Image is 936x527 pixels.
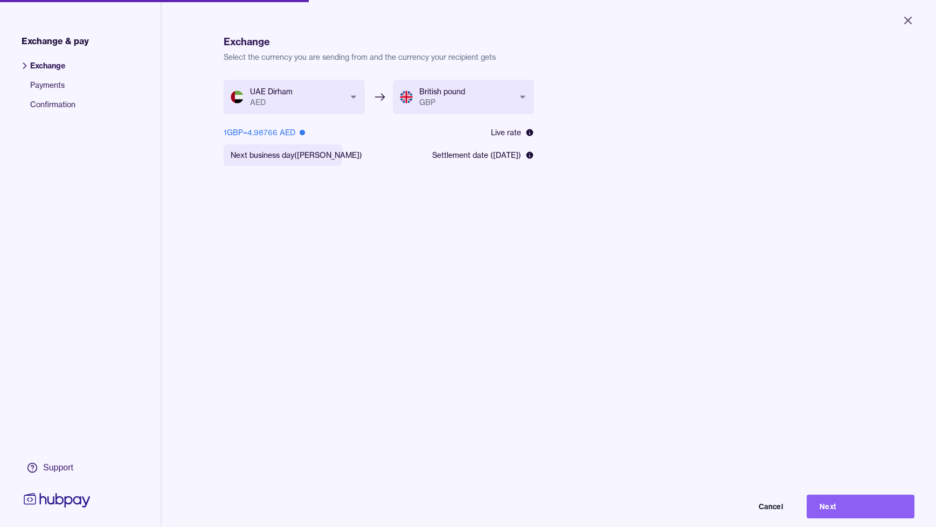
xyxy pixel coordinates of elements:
[889,9,927,32] button: Close
[30,60,75,80] span: Exchange
[807,495,914,518] button: Next
[491,127,534,138] div: Live rate
[688,495,796,518] button: Cancel
[493,150,518,160] span: [DATE]
[30,80,75,99] span: Payments
[224,34,874,50] h1: Exchange
[22,456,93,479] a: Support
[224,127,305,138] div: 1 GBP = 4.98766 AED
[43,462,73,474] div: Support
[432,150,521,161] span: Settlement date ( )
[224,52,874,63] p: Select the currency you are sending from and the currency your recipient gets
[30,99,75,119] span: Confirmation
[22,34,89,47] span: Exchange & pay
